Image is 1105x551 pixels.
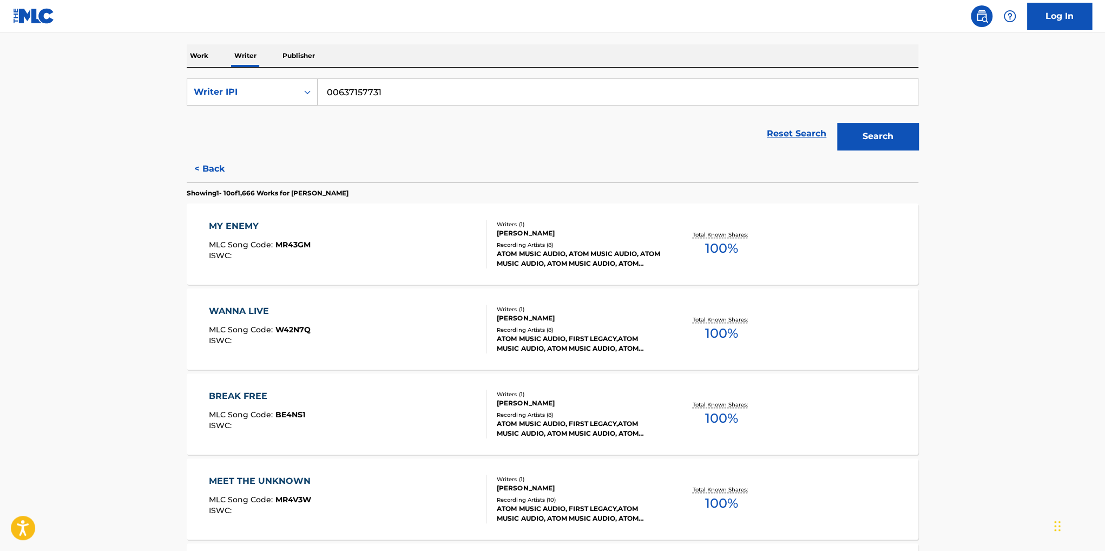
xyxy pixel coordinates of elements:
span: MLC Song Code : [209,495,275,504]
div: Recording Artists ( 8 ) [497,241,660,249]
div: Writer IPI [194,86,291,99]
a: Reset Search [761,122,832,146]
a: MEET THE UNKNOWNMLC Song Code:MR4V3WISWC:Writers (1)[PERSON_NAME]Recording Artists (10)ATOM MUSIC... [187,458,918,540]
span: ISWC : [209,506,234,515]
p: Total Known Shares: [692,486,750,494]
div: Recording Artists ( 8 ) [497,326,660,334]
iframe: Chat Widget [1051,499,1105,551]
span: ISWC : [209,421,234,430]
a: Log In [1027,3,1092,30]
div: ATOM MUSIC AUDIO, FIRST LEGACY,ATOM MUSIC AUDIO, ATOM MUSIC AUDIO, ATOM MUSIC AUDIO, ATOM MUSIC A... [497,334,660,353]
img: help [1003,10,1016,23]
span: MR43GM [275,240,311,250]
div: MEET THE UNKNOWN [209,475,316,488]
div: BREAK FREE [209,390,305,403]
div: ATOM MUSIC AUDIO, ATOM MUSIC AUDIO, ATOM MUSIC AUDIO, ATOM MUSIC AUDIO, ATOM MUSIC AUDIO [497,249,660,268]
div: Writers ( 1 ) [497,305,660,313]
span: BE4NS1 [275,410,305,419]
div: Writers ( 1 ) [497,475,660,483]
span: MR4V3W [275,495,311,504]
span: 100 % [705,324,738,343]
div: ATOM MUSIC AUDIO, FIRST LEGACY,ATOM MUSIC AUDIO, ATOM MUSIC AUDIO, ATOM MUSIC AUDIO, ATOM MUSIC A... [497,419,660,438]
div: ATOM MUSIC AUDIO, FIRST LEGACY,ATOM MUSIC AUDIO, ATOM MUSIC AUDIO, ATOM MUSIC AUDIO, ATOM MUSIC A... [497,504,660,523]
p: Total Known Shares: [692,401,750,409]
div: [PERSON_NAME] [497,228,660,238]
div: Writers ( 1 ) [497,390,660,398]
span: 100 % [705,494,738,513]
div: MY ENEMY [209,220,311,233]
p: Writer [231,44,260,67]
div: [PERSON_NAME] [497,398,660,408]
p: Total Known Shares: [692,231,750,239]
span: 100 % [705,239,738,258]
div: Recording Artists ( 8 ) [497,411,660,419]
a: BREAK FREEMLC Song Code:BE4NS1ISWC:Writers (1)[PERSON_NAME]Recording Artists (8)ATOM MUSIC AUDIO,... [187,373,918,455]
div: Writers ( 1 ) [497,220,660,228]
div: WANNA LIVE [209,305,311,318]
div: [PERSON_NAME] [497,483,660,493]
p: Total Known Shares: [692,316,750,324]
img: search [975,10,988,23]
img: MLC Logo [13,8,55,24]
span: 100 % [705,409,738,428]
div: Recording Artists ( 10 ) [497,496,660,504]
div: Drag [1054,510,1061,542]
a: WANNA LIVEMLC Song Code:W42N7QISWC:Writers (1)[PERSON_NAME]Recording Artists (8)ATOM MUSIC AUDIO,... [187,288,918,370]
p: Publisher [279,44,318,67]
p: Showing 1 - 10 of 1,666 Works for [PERSON_NAME] [187,188,348,198]
a: MY ENEMYMLC Song Code:MR43GMISWC:Writers (1)[PERSON_NAME]Recording Artists (8)ATOM MUSIC AUDIO, A... [187,204,918,285]
span: ISWC : [209,251,234,260]
span: W42N7Q [275,325,311,334]
div: Help [999,5,1021,27]
button: Search [837,123,918,150]
span: MLC Song Code : [209,325,275,334]
span: MLC Song Code : [209,410,275,419]
form: Search Form [187,78,918,155]
p: Work [187,44,212,67]
span: ISWC : [209,336,234,345]
a: Public Search [971,5,992,27]
div: [PERSON_NAME] [497,313,660,323]
span: MLC Song Code : [209,240,275,250]
button: < Back [187,155,252,182]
